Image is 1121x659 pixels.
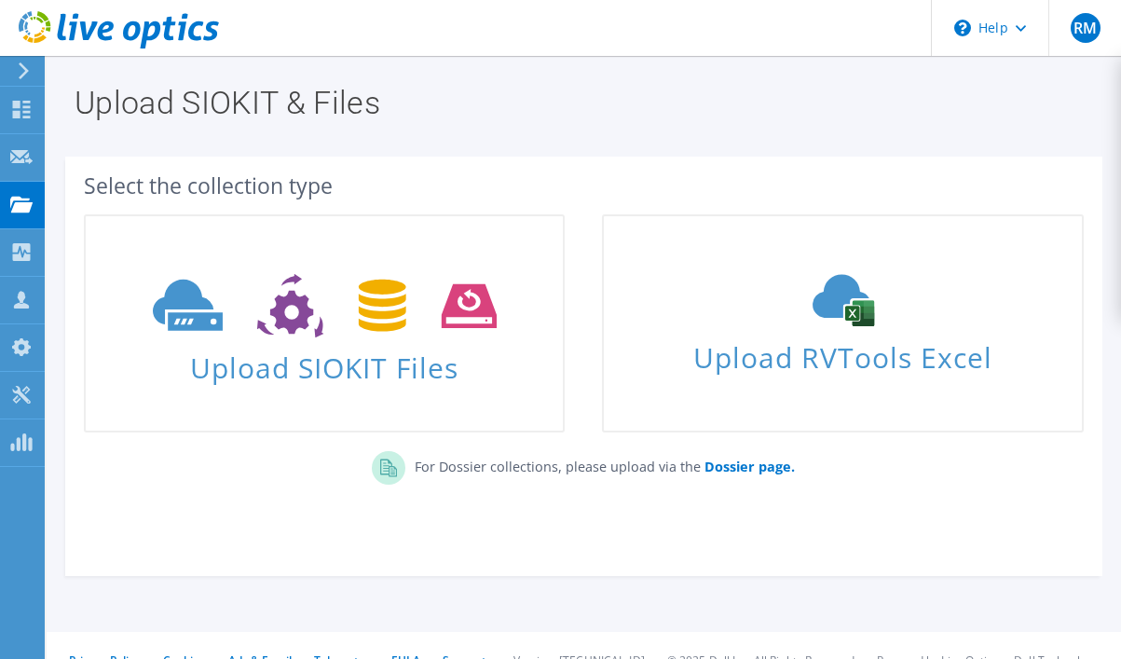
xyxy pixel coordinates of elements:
div: Select the collection type [84,175,1084,196]
span: RM [1071,13,1100,43]
h1: Upload SIOKIT & Files [75,87,1084,118]
a: Dossier page. [701,458,795,475]
a: Upload RVTools Excel [602,214,1083,432]
span: Upload RVTools Excel [604,333,1081,373]
a: Upload SIOKIT Files [84,214,565,432]
span: Upload SIOKIT Files [86,342,563,382]
b: Dossier page. [704,458,795,475]
p: For Dossier collections, please upload via the [405,451,795,477]
svg: \n [954,20,971,36]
